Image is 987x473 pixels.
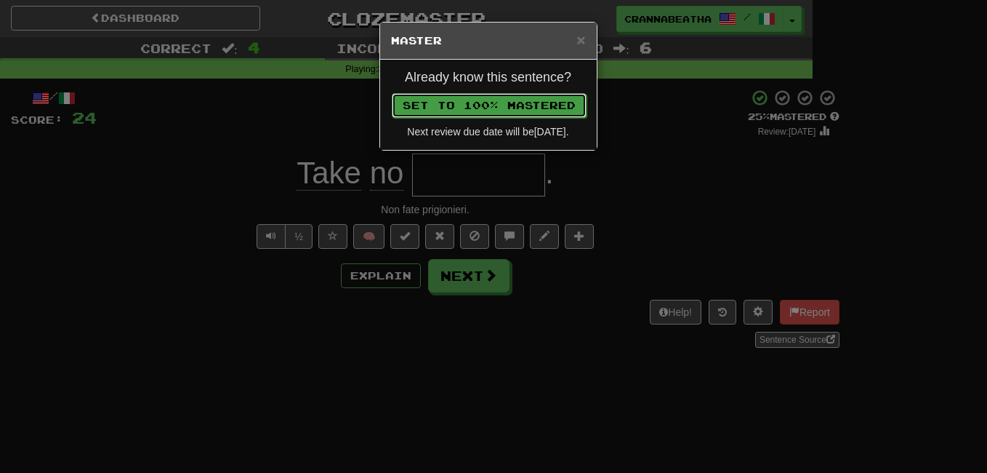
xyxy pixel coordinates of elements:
[392,93,587,118] button: Set to 100% Mastered
[576,32,585,47] button: Close
[576,31,585,48] span: ×
[391,124,586,139] div: Next review due date will be [DATE] .
[391,71,586,85] h4: Already know this sentence?
[391,33,586,48] h5: Master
